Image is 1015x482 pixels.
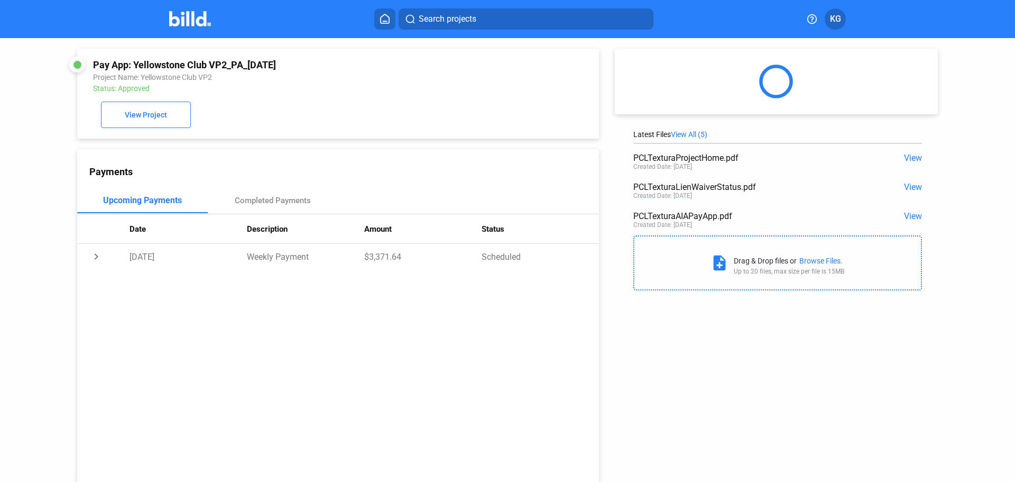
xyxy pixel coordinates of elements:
[419,13,476,25] span: Search projects
[633,130,922,139] div: Latest Files
[89,166,599,177] div: Payments
[93,73,485,81] div: Project Name: Yellowstone Club VP2
[130,244,247,269] td: [DATE]
[671,130,707,139] span: View All (5)
[904,182,922,192] span: View
[482,214,599,244] th: Status
[633,211,864,221] div: PCLTexturaAIAPayApp.pdf
[633,163,692,170] div: Created Date: [DATE]
[364,214,482,244] th: Amount
[904,211,922,221] span: View
[130,214,247,244] th: Date
[633,192,692,199] div: Created Date: [DATE]
[364,244,482,269] td: $3,371.64
[93,59,485,70] div: Pay App: Yellowstone Club VP2_PA_[DATE]
[103,195,182,205] div: Upcoming Payments
[399,8,653,30] button: Search projects
[101,102,191,128] button: View Project
[633,221,692,229] div: Created Date: [DATE]
[830,13,841,25] span: KG
[247,214,364,244] th: Description
[633,182,864,192] div: PCLTexturaLienWaiverStatus.pdf
[169,11,211,26] img: Billd Company Logo
[633,153,864,163] div: PCLTexturaProjectHome.pdf
[247,244,364,269] td: Weekly Payment
[799,257,843,265] div: Browse Files.
[734,257,797,265] div: Drag & Drop files or
[734,268,844,275] div: Up to 20 files, max size per file is 15MB
[235,196,311,205] div: Completed Payments
[710,254,728,272] mat-icon: note_add
[93,84,485,93] div: Status: Approved
[125,111,167,120] span: View Project
[904,153,922,163] span: View
[825,8,846,30] button: KG
[482,244,599,269] td: Scheduled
